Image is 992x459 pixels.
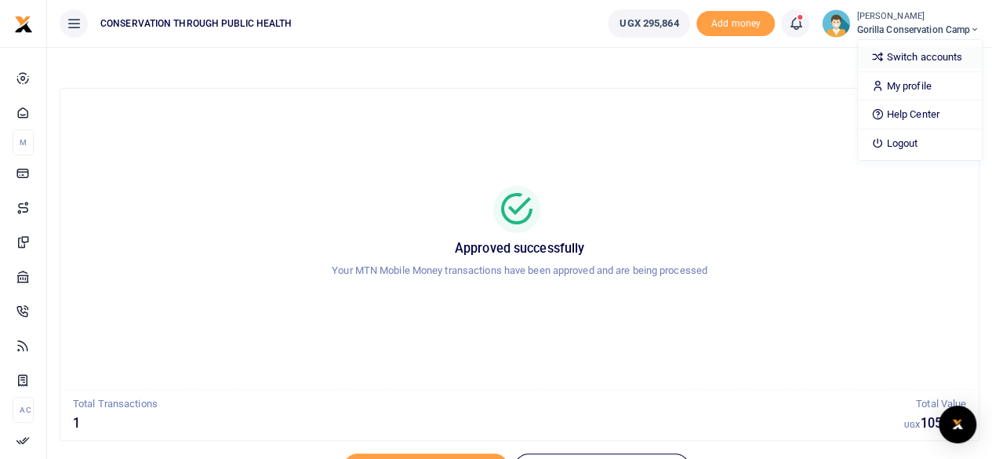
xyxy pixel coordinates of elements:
[13,129,34,155] li: M
[696,16,775,28] a: Add money
[856,23,979,37] span: Gorilla Conservation Camp
[14,17,33,29] a: logo-small logo-large logo-large
[73,396,904,413] p: Total Transactions
[858,75,982,97] a: My profile
[601,9,696,38] li: Wallet ballance
[13,397,34,423] li: Ac
[904,421,920,429] small: UGX
[856,10,979,24] small: [PERSON_NAME]
[904,396,966,413] p: Total Value
[822,9,850,38] img: profile-user
[858,133,982,155] a: Logout
[73,416,904,432] h5: 1
[822,9,979,38] a: profile-user [PERSON_NAME] Gorilla Conservation Camp
[939,406,976,443] div: Open Intercom Messenger
[858,46,982,68] a: Switch accounts
[620,16,678,31] span: UGX 295,864
[904,416,966,432] h5: 105,000
[14,15,33,34] img: logo-small
[858,104,982,126] a: Help Center
[696,11,775,37] span: Add money
[79,263,960,279] p: Your MTN Mobile Money transactions have been approved and are being processed
[696,11,775,37] li: Toup your wallet
[79,241,960,257] h5: Approved successfully
[608,9,690,38] a: UGX 295,864
[94,16,298,31] span: CONSERVATION THROUGH PUBLIC HEALTH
